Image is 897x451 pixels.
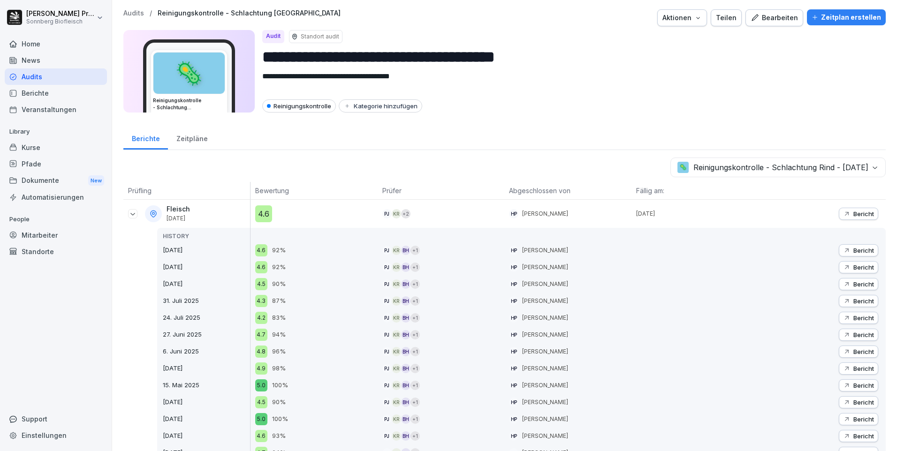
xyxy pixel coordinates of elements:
div: HP [509,431,518,441]
a: Home [5,36,107,52]
p: Abgeschlossen von [509,186,627,195]
button: Bericht [839,244,878,256]
div: BH [401,398,410,407]
p: Fleisch [167,205,190,213]
div: HP [509,330,518,339]
p: 98% [272,364,286,373]
div: Pfade [5,156,107,172]
div: KR [392,381,401,390]
div: Standorte [5,243,107,260]
p: Bericht [853,280,874,288]
p: [PERSON_NAME] [522,415,568,423]
div: PJ [382,330,392,339]
p: [PERSON_NAME] [522,398,568,406]
div: BH [401,263,410,272]
button: Bericht [839,312,878,324]
div: Berichte [5,85,107,101]
div: KR [392,263,401,272]
div: BH [401,279,410,289]
div: KR [392,330,401,339]
p: Bericht [853,263,874,271]
div: New [88,175,104,186]
p: Bericht [853,331,874,338]
p: Bericht [853,210,874,218]
div: PJ [382,209,392,218]
div: 🦠 [153,53,225,94]
div: 4.8 [255,346,267,358]
div: KR [392,414,401,424]
div: HP [509,364,518,373]
div: Audit [262,30,284,43]
div: + 1 [410,414,420,424]
p: [DATE] [163,398,250,407]
div: KR [392,279,401,289]
div: + 1 [410,279,420,289]
div: HP [509,381,518,390]
p: [PERSON_NAME] [522,210,568,218]
div: + 2 [401,209,410,218]
p: 90% [272,398,286,407]
div: Audits [5,68,107,85]
p: People [5,212,107,227]
p: HISTORY [163,232,250,241]
p: [DATE] [636,210,759,218]
div: HP [509,296,518,306]
div: 4.6 [255,261,267,273]
p: [PERSON_NAME] [522,263,568,271]
div: 4.6 [255,244,267,256]
p: Bericht [853,415,874,423]
p: Library [5,124,107,139]
div: BH [401,330,410,339]
p: 90% [272,279,286,289]
p: 15. Mai 2025 [163,381,250,390]
div: + 1 [410,381,420,390]
p: [PERSON_NAME] [522,280,568,288]
p: 100% [272,381,288,390]
div: + 1 [410,398,420,407]
div: Zeitplan erstellen [812,12,881,23]
div: BH [401,381,410,390]
div: BH [401,246,410,255]
div: BH [401,296,410,306]
div: HP [509,414,518,424]
div: 4.6 [255,430,267,442]
p: 24. Juli 2025 [163,313,250,323]
div: BH [401,347,410,356]
p: 100% [272,414,288,424]
p: Bericht [853,247,874,254]
div: HP [509,313,518,323]
th: Fällig am: [631,182,759,200]
a: Zeitpläne [168,126,216,150]
div: PJ [382,431,392,441]
div: PJ [382,398,392,407]
button: Bericht [839,430,878,442]
button: Teilen [711,9,742,26]
p: / [150,9,152,17]
div: KR [392,364,401,373]
a: Berichte [123,126,168,150]
a: Automatisierungen [5,189,107,205]
div: Support [5,411,107,427]
p: Sonnberg Biofleisch [26,18,95,25]
button: Bericht [839,413,878,425]
p: Bericht [853,314,874,322]
button: Bearbeiten [745,9,803,26]
div: HP [509,263,518,272]
p: 83% [272,313,286,323]
p: 96% [272,347,286,356]
div: PJ [382,347,392,356]
div: 4.9 [255,362,267,375]
a: Kurse [5,139,107,156]
p: Bericht [853,432,874,440]
a: Audits [123,9,144,17]
div: + 1 [410,263,420,272]
div: 4.7 [255,329,267,341]
div: News [5,52,107,68]
div: HP [509,246,518,255]
p: 93% [272,431,286,441]
p: [DATE] [163,431,250,441]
